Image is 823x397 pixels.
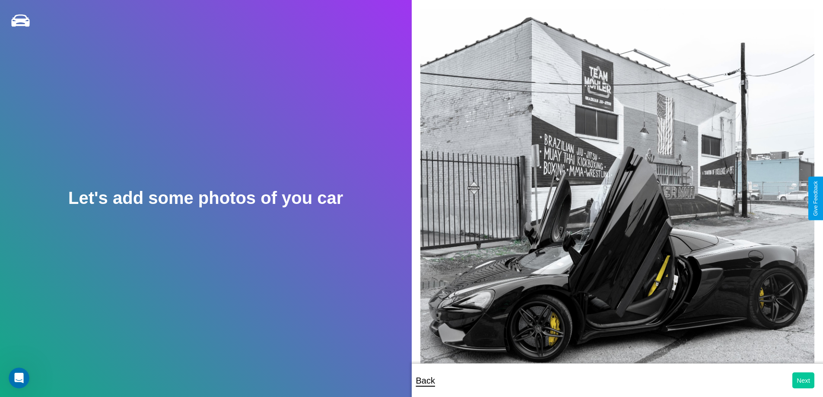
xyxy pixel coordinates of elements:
[9,368,29,388] iframe: Intercom live chat
[420,9,815,379] img: posted
[416,373,435,388] p: Back
[792,372,814,388] button: Next
[68,188,343,208] h2: Let's add some photos of you car
[813,181,819,216] div: Give Feedback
